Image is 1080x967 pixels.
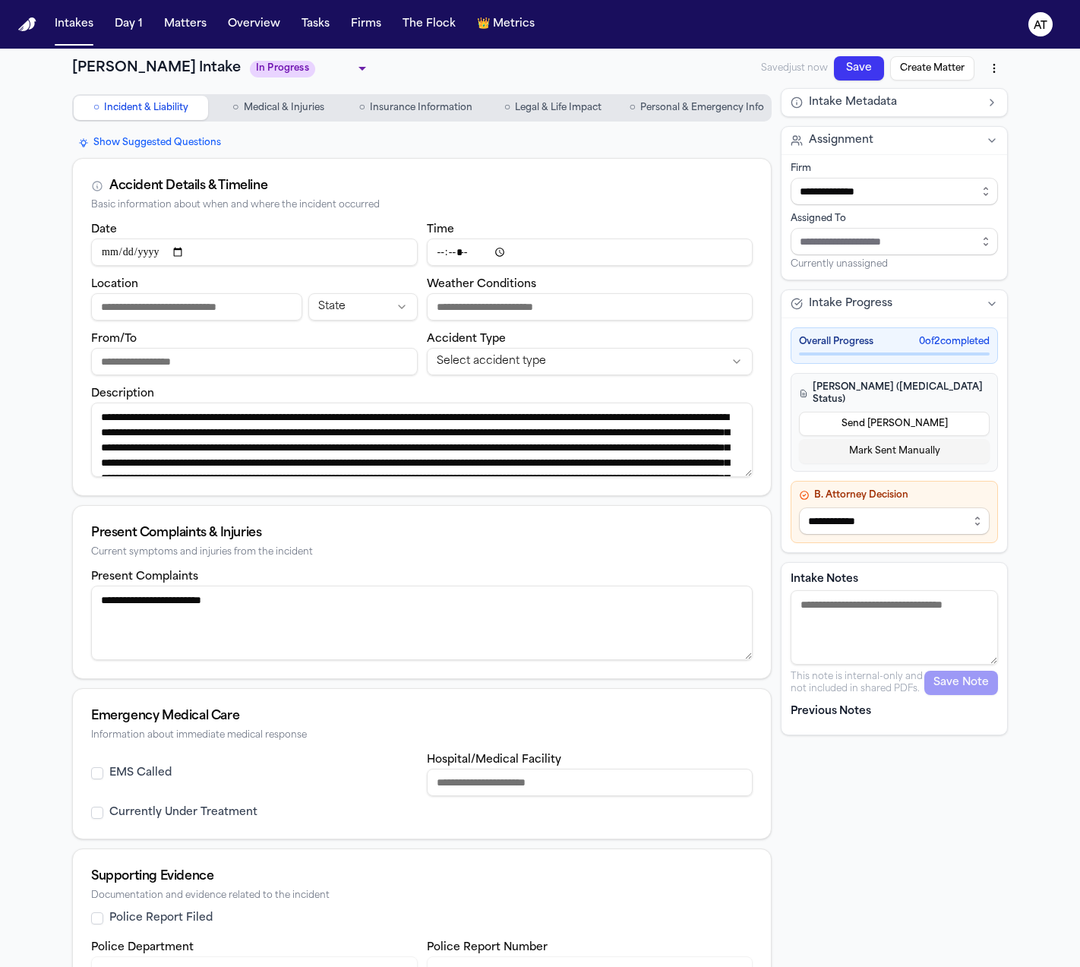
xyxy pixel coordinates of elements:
[515,102,602,114] span: Legal & Life Impact
[791,572,998,587] label: Intake Notes
[834,56,884,81] button: Save
[91,239,418,266] input: Incident date
[396,11,462,38] button: The Flock
[799,439,990,463] button: Mark Sent Manually
[427,942,548,953] label: Police Report Number
[799,489,990,501] h4: B. Attorney Decision
[427,239,753,266] input: Incident time
[349,96,483,120] button: Go to Insurance Information
[91,403,753,477] textarea: Incident description
[91,333,137,345] label: From/To
[250,61,315,77] span: In Progress
[91,586,753,660] textarea: Present complaints
[91,730,753,741] div: Information about immediate medical response
[791,671,924,695] p: This note is internal-only and not included in shared PDFs.
[624,96,770,120] button: Go to Personal & Emergency Info
[18,17,36,32] a: Home
[91,348,418,375] input: From/To destination
[791,704,998,719] p: Previous Notes
[211,96,346,120] button: Go to Medical & Injuries
[799,381,990,406] h4: [PERSON_NAME] ([MEDICAL_DATA] Status)
[791,178,998,205] input: Select firm
[72,134,227,152] button: Show Suggested Questions
[761,62,828,74] span: Saved just now
[782,127,1007,154] button: Assignment
[295,11,336,38] button: Tasks
[791,213,998,225] div: Assigned To
[345,11,387,38] button: Firms
[358,100,365,115] span: ○
[427,754,561,766] label: Hospital/Medical Facility
[809,296,892,311] span: Intake Progress
[91,524,753,542] div: Present Complaints & Injuries
[91,293,302,321] input: Incident location
[919,336,990,348] span: 0 of 2 completed
[91,942,194,953] label: Police Department
[799,336,873,348] span: Overall Progress
[91,890,753,902] div: Documentation and evidence related to the incident
[104,102,188,114] span: Incident & Liability
[109,177,267,195] div: Accident Details & Timeline
[427,293,753,321] input: Weather conditions
[471,11,541,38] button: crownMetrics
[244,102,324,114] span: Medical & Injuries
[74,96,208,120] button: Go to Incident & Liability
[91,867,753,886] div: Supporting Evidence
[504,100,510,115] span: ○
[640,102,764,114] span: Personal & Emergency Info
[370,102,472,114] span: Insurance Information
[791,228,998,255] input: Assign to staff member
[109,766,172,781] label: EMS Called
[981,55,1008,82] button: More actions
[91,707,753,725] div: Emergency Medical Care
[91,279,138,290] label: Location
[427,333,506,345] label: Accident Type
[232,100,238,115] span: ○
[91,200,753,211] div: Basic information about when and where the incident occurred
[109,911,213,926] label: Police Report Filed
[158,11,213,38] button: Matters
[782,290,1007,318] button: Intake Progress
[890,56,974,81] button: Create Matter
[250,58,371,79] div: Update intake status
[91,547,753,558] div: Current symptoms and injuries from the incident
[91,224,117,235] label: Date
[49,11,99,38] button: Intakes
[91,571,198,583] label: Present Complaints
[427,224,454,235] label: Time
[791,163,998,175] div: Firm
[427,279,536,290] label: Weather Conditions
[791,590,998,665] textarea: Intake notes
[486,96,621,120] button: Go to Legal & Life Impact
[109,805,257,820] label: Currently Under Treatment
[427,769,753,796] input: Hospital or medical facility
[809,133,873,148] span: Assignment
[630,100,636,115] span: ○
[809,95,897,110] span: Intake Metadata
[782,89,1007,116] button: Intake Metadata
[222,11,286,38] button: Overview
[18,17,36,32] img: Finch Logo
[791,258,888,270] span: Currently unassigned
[308,293,417,321] button: Incident state
[72,58,241,79] h1: [PERSON_NAME] Intake
[93,100,99,115] span: ○
[91,388,154,400] label: Description
[109,11,149,38] button: Day 1
[799,412,990,436] button: Send [PERSON_NAME]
